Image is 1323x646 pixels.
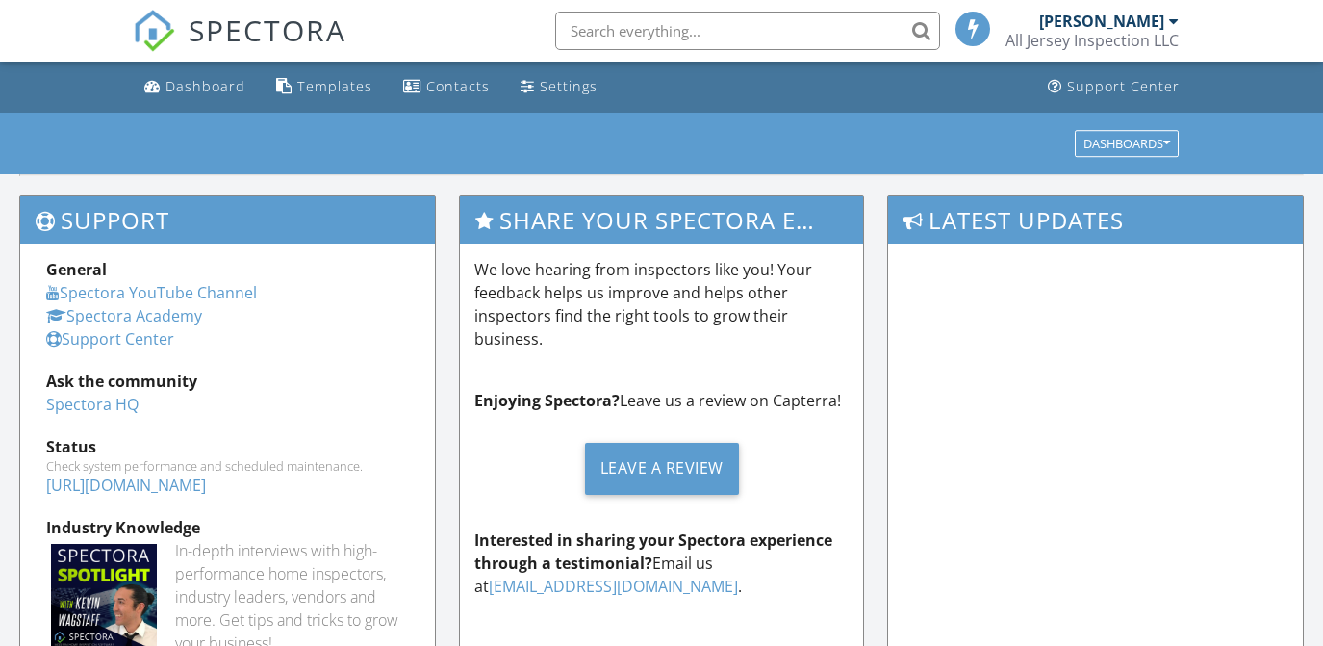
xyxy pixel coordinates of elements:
p: We love hearing from inspectors like you! Your feedback helps us improve and helps other inspecto... [474,258,849,350]
a: Support Center [1040,69,1187,105]
div: Industry Knowledge [46,516,409,539]
div: Dashboard [165,77,245,95]
a: Settings [513,69,605,105]
div: Templates [297,77,372,95]
a: SPECTORA [133,26,346,66]
p: Leave us a review on Capterra! [474,389,849,412]
div: Check system performance and scheduled maintenance. [46,458,409,474]
div: All Jersey Inspection LLC [1005,31,1179,50]
strong: General [46,259,107,280]
div: [PERSON_NAME] [1039,12,1164,31]
img: The Best Home Inspection Software - Spectora [133,10,175,52]
div: Leave a Review [585,443,739,495]
a: Dashboard [137,69,253,105]
div: Settings [540,77,598,95]
strong: Interested in sharing your Spectora experience through a testimonial? [474,530,832,574]
h3: Latest Updates [888,196,1303,244]
strong: Enjoying Spectora? [474,390,620,411]
div: Contacts [426,77,490,95]
p: Email us at . [474,529,849,598]
h3: Support [20,196,435,244]
a: [EMAIL_ADDRESS][DOMAIN_NAME] [489,576,738,597]
a: Spectora YouTube Channel [46,282,257,303]
a: Support Center [46,328,174,349]
a: [URL][DOMAIN_NAME] [46,475,206,496]
div: Ask the community [46,370,409,393]
a: Contacts [395,69,497,105]
a: Spectora Academy [46,305,202,326]
div: Dashboards [1083,137,1170,150]
h3: Share Your Spectora Experience [460,196,863,244]
button: Dashboards [1075,130,1179,157]
a: Spectora HQ [46,394,139,415]
div: Status [46,435,409,458]
div: Support Center [1067,77,1180,95]
input: Search everything... [555,12,940,50]
span: SPECTORA [189,10,346,50]
a: Templates [268,69,380,105]
a: Leave a Review [474,427,849,509]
